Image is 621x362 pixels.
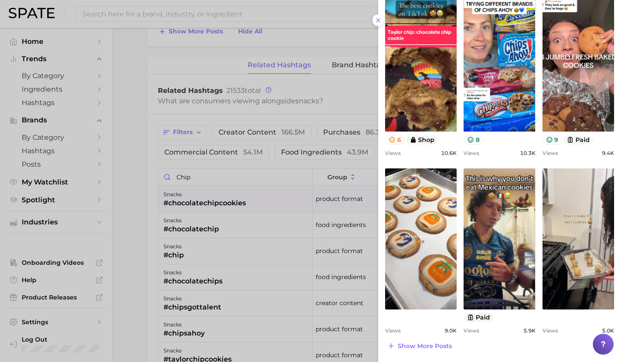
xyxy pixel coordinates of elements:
[445,327,457,334] span: 9.0k
[385,135,405,145] button: 6
[563,135,593,145] button: paid
[464,150,479,156] span: Views
[398,342,452,350] span: Show more posts
[543,327,558,334] span: Views
[602,150,614,156] span: 9.4k
[385,340,454,352] button: Show more posts
[385,327,401,334] span: Views
[543,150,558,156] span: Views
[441,150,457,156] span: 10.6k
[406,135,438,145] button: shop
[543,135,562,145] button: 9
[464,327,479,334] span: Views
[464,313,494,322] button: paid
[520,150,536,156] span: 10.3k
[385,150,401,156] span: Views
[523,327,536,334] span: 5.9k
[464,135,483,145] button: 8
[602,327,614,334] span: 5.0k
